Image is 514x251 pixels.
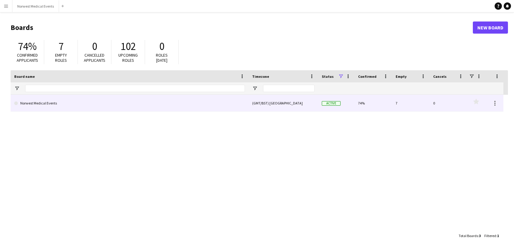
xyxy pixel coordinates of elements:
[459,230,481,242] div: :
[58,40,64,53] span: 7
[484,230,499,242] div: :
[55,52,67,63] span: Empty roles
[92,40,97,53] span: 0
[358,74,377,79] span: Confirmed
[14,86,20,91] button: Open Filter Menu
[249,95,318,111] div: (GMT/BST) [GEOGRAPHIC_DATA]
[322,74,334,79] span: Status
[84,52,105,63] span: Cancelled applicants
[25,85,245,92] input: Board name Filter Input
[120,40,136,53] span: 102
[11,23,473,32] h1: Boards
[497,233,499,238] span: 1
[354,95,392,111] div: 74%
[433,74,446,79] span: Cancels
[484,233,496,238] span: Filtered
[14,74,35,79] span: Board name
[396,74,407,79] span: Empty
[459,233,478,238] span: Total Boards
[18,40,37,53] span: 74%
[12,0,59,12] button: Norwest Medical Events
[252,86,258,91] button: Open Filter Menu
[392,95,430,111] div: 7
[14,95,245,112] a: Norwest Medical Events
[252,74,269,79] span: Timezone
[118,52,138,63] span: Upcoming roles
[17,52,38,63] span: Confirmed applicants
[473,21,508,34] a: New Board
[479,233,481,238] span: 3
[322,101,341,106] span: Active
[156,52,168,63] span: Roles [DATE]
[159,40,164,53] span: 0
[263,85,315,92] input: Timezone Filter Input
[430,95,467,111] div: 0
